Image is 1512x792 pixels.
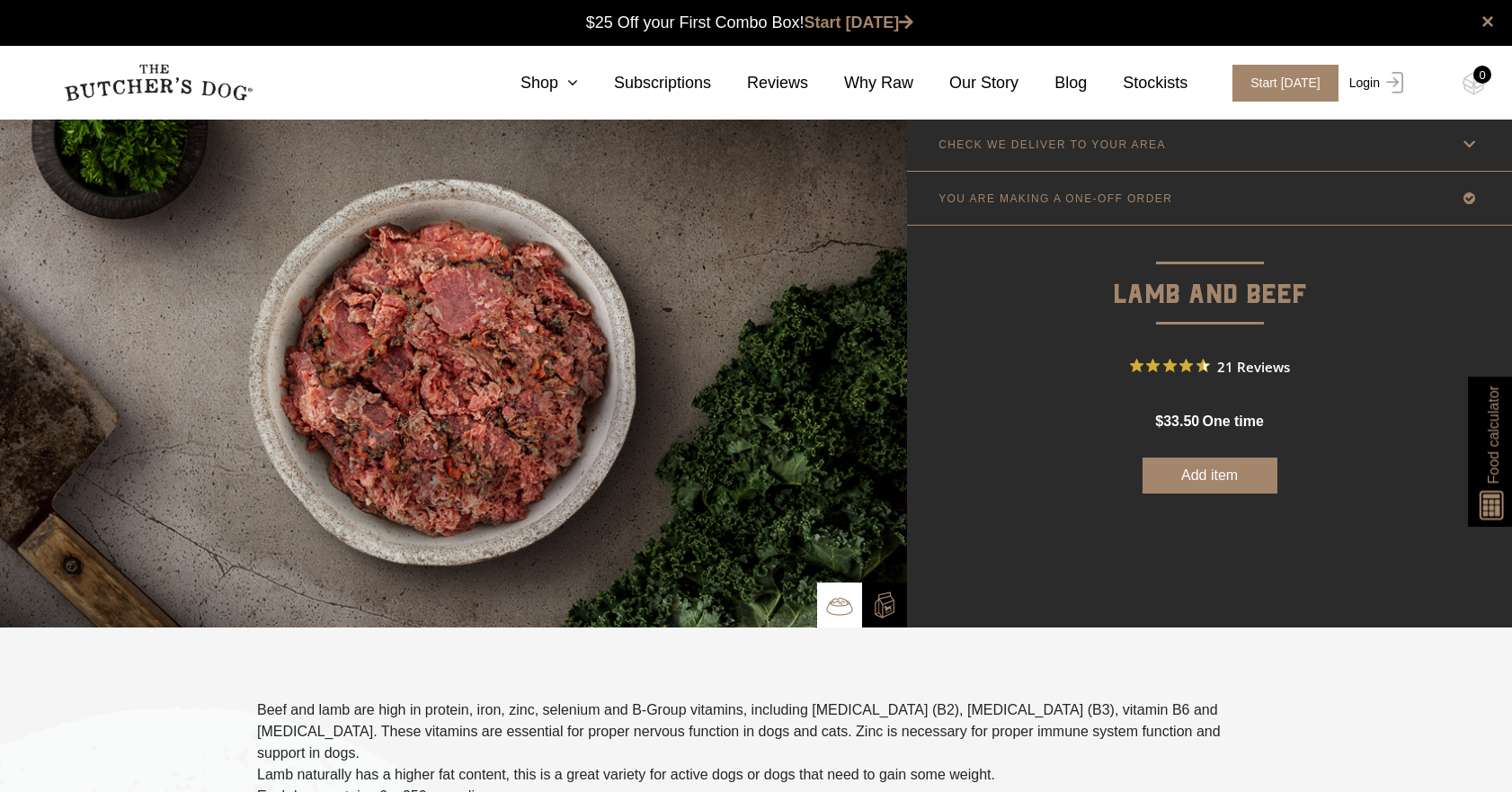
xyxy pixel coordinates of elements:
img: TBD_Bowl.png [826,592,853,619]
p: Beef and lamb are high in protein, iron, zinc, selenium and B-Group vitamins, including [MEDICAL_... [257,699,1255,764]
a: Blog [1018,71,1087,95]
button: Add item [1143,458,1277,494]
p: CHECK WE DELIVER TO YOUR AREA [938,138,1166,151]
a: Subscriptions [578,71,711,95]
a: CHECK WE DELIVER TO YOUR AREA [907,118,1512,171]
p: Lamb and Beef [907,226,1512,316]
span: $ [1155,414,1163,429]
a: Login [1345,65,1403,102]
div: 0 [1473,66,1491,84]
a: Our Story [913,71,1018,95]
span: Food calculator [1482,386,1504,484]
a: Start [DATE] [1214,65,1345,102]
p: Lamb naturally has a higher fat content, this is a great variety for active dogs or dogs that nee... [257,764,1255,786]
p: YOU ARE MAKING A ONE-OFF ORDER [938,192,1172,205]
a: Shop [485,71,578,95]
span: 21 Reviews [1217,352,1290,379]
img: TBD_Cart-Empty.png [1463,72,1485,95]
button: Rated 4.6 out of 5 stars from 21 reviews. Jump to reviews. [1130,352,1290,379]
a: Start [DATE] [805,13,914,31]
span: one time [1202,414,1263,429]
a: close [1481,11,1494,32]
span: Start [DATE] [1232,65,1339,102]
a: Stockists [1087,71,1187,95]
img: TBD_Build-A-Box-2.png [871,592,898,618]
span: 33.50 [1163,414,1199,429]
a: Why Raw [808,71,913,95]
a: YOU ARE MAKING A ONE-OFF ORDER [907,172,1512,225]
a: Reviews [711,71,808,95]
